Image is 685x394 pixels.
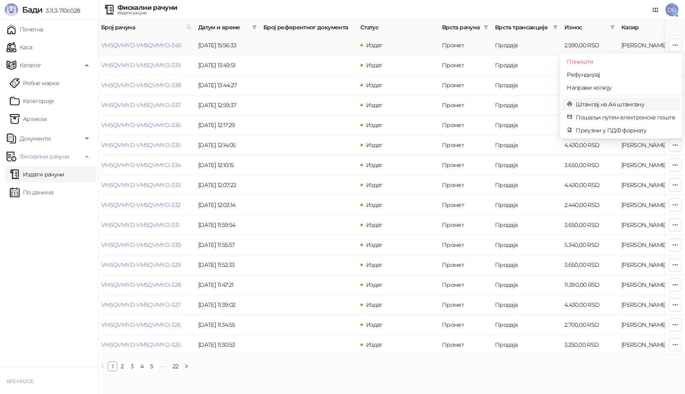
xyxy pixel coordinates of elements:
span: Рефундирај [567,70,675,79]
td: Промет [439,215,492,235]
a: VM5QVMYD-VM5QVMYD-339 [101,62,181,69]
td: Промет [439,295,492,315]
li: 3 [127,361,137,371]
li: Следећа страна [181,361,191,371]
span: Издат [366,201,382,209]
td: Промет [439,135,492,155]
td: VM5QVMYD-VM5QVMYD-338 [98,75,195,95]
td: 4.430,00 RSD [561,295,618,315]
td: Продаја [492,215,561,235]
a: VM5QVMYD-VM5QVMYD-329 [101,261,181,269]
a: Каса [7,39,32,55]
a: Документација [649,3,662,16]
li: 5 [147,361,157,371]
td: [DATE] 11:52:33 [195,255,260,275]
td: Продаја [492,175,561,195]
span: Штампај на А4 штампачу [576,100,675,109]
td: [DATE] 12:17:29 [195,115,260,135]
td: Промет [439,255,492,275]
th: Број рачуна [98,20,195,35]
td: [DATE] 12:07:22 [195,175,260,195]
li: 4 [137,361,147,371]
small: BRE MAJICE [7,379,34,384]
a: VM5QVMYD-VM5QVMYD-325 [101,341,181,348]
span: Издат [366,321,382,328]
span: filter [484,25,488,30]
td: Продаја [492,135,561,155]
span: 3.11.3-710c028 [42,7,80,14]
a: VM5QVMYD-VM5QVMYD-326 [101,321,181,328]
td: 3.650,00 RSD [561,155,618,175]
td: [DATE] 13:49:51 [195,55,260,75]
td: Продаја [492,95,561,115]
td: Продаја [492,155,561,175]
span: Издат [366,241,382,249]
li: 1 [108,361,117,371]
td: VM5QVMYD-VM5QVMYD-327 [98,295,195,315]
a: VM5QVMYD-VM5QVMYD-338 [101,81,181,89]
td: Промет [439,335,492,355]
span: filter [551,21,559,33]
td: 2.700,00 RSD [561,315,618,335]
a: 3 [128,362,137,371]
span: filter [553,25,558,30]
td: 11.390,00 RSD [561,275,618,295]
td: VM5QVMYD-VM5QVMYD-339 [98,55,195,75]
span: Издат [366,341,382,348]
td: Продаја [492,335,561,355]
a: VM5QVMYD-VM5QVMYD-336 [101,121,181,129]
div: Издати рачуни [117,11,177,15]
td: VM5QVMYD-VM5QVMYD-333 [98,175,195,195]
td: 3.250,00 RSD [561,335,618,355]
span: Врста трансакције [495,23,550,32]
span: filter [482,21,490,33]
td: [DATE] 13:44:27 [195,75,260,95]
td: Промет [439,275,492,295]
span: Издат [366,141,382,149]
td: Промет [439,235,492,255]
td: 5.340,00 RSD [561,235,618,255]
td: [DATE] 11:55:57 [195,235,260,255]
td: Промет [439,175,492,195]
td: Продаја [492,55,561,75]
td: VM5QVMYD-VM5QVMYD-336 [98,115,195,135]
span: Поништи [567,57,675,66]
td: VM5QVMYD-VM5QVMYD-328 [98,275,195,295]
span: Издат [366,261,382,269]
a: Издати рачуни [10,166,64,183]
div: Фискални рачуни [117,4,177,11]
td: [DATE] 11:59:54 [195,215,260,235]
a: 5 [147,362,156,371]
a: VM5QVMYD-VM5QVMYD-340 [101,42,181,49]
td: Продаја [492,255,561,275]
td: Промет [439,315,492,335]
a: VM5QVMYD-VM5QVMYD-335 [101,141,181,149]
span: Преузми у ПДФ формату [576,126,675,135]
span: Документи [20,130,51,147]
td: [DATE] 12:10:15 [195,155,260,175]
span: ••• [157,361,170,371]
li: 22 [170,361,181,371]
td: VM5QVMYD-VM5QVMYD-332 [98,195,195,215]
td: VM5QVMYD-VM5QVMYD-340 [98,35,195,55]
td: [DATE] 11:39:02 [195,295,260,315]
span: right [184,364,189,369]
td: VM5QVMYD-VM5QVMYD-330 [98,235,195,255]
td: [DATE] 11:47:21 [195,275,260,295]
a: VM5QVMYD-VM5QVMYD-332 [101,201,181,209]
span: Издат [366,81,382,89]
a: VM5QVMYD-VM5QVMYD-331 [101,221,179,229]
a: 4 [137,362,146,371]
td: Продаја [492,195,561,215]
td: Продаја [492,115,561,135]
td: VM5QVMYD-VM5QVMYD-326 [98,315,195,335]
span: filter [610,25,615,30]
a: Категорије [10,93,54,109]
span: Издат [366,161,382,169]
span: Издат [366,121,382,129]
a: По данима [10,184,53,200]
th: Врста трансакције [492,20,561,35]
td: 3.650,00 RSD [561,215,618,235]
span: filter [608,21,616,33]
a: Робне марке [10,75,59,91]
